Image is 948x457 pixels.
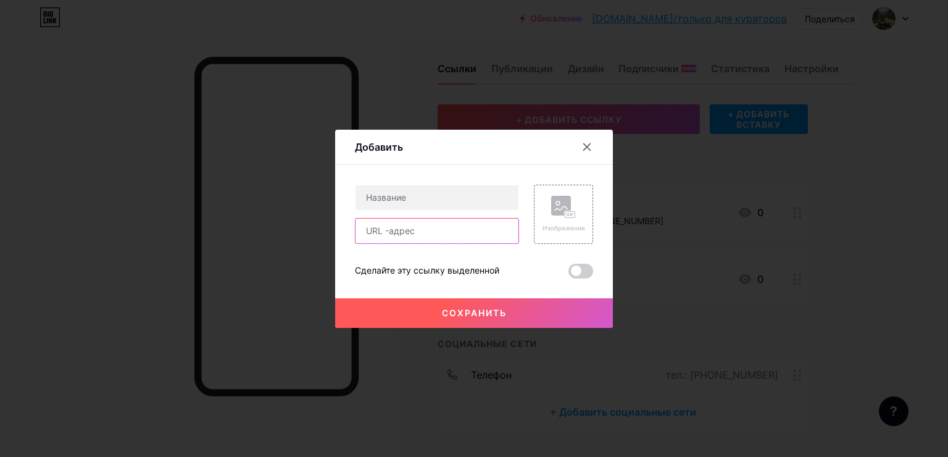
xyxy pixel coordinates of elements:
[355,141,403,153] ya-tr-span: Добавить
[355,265,499,275] ya-tr-span: Сделайте эту ссылку выделенной
[543,224,585,232] ya-tr-span: Изображение
[442,308,507,318] ya-tr-span: Сохранить
[355,185,518,210] input: Название
[355,219,518,243] input: URL -адрес
[335,298,613,328] button: Сохранить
